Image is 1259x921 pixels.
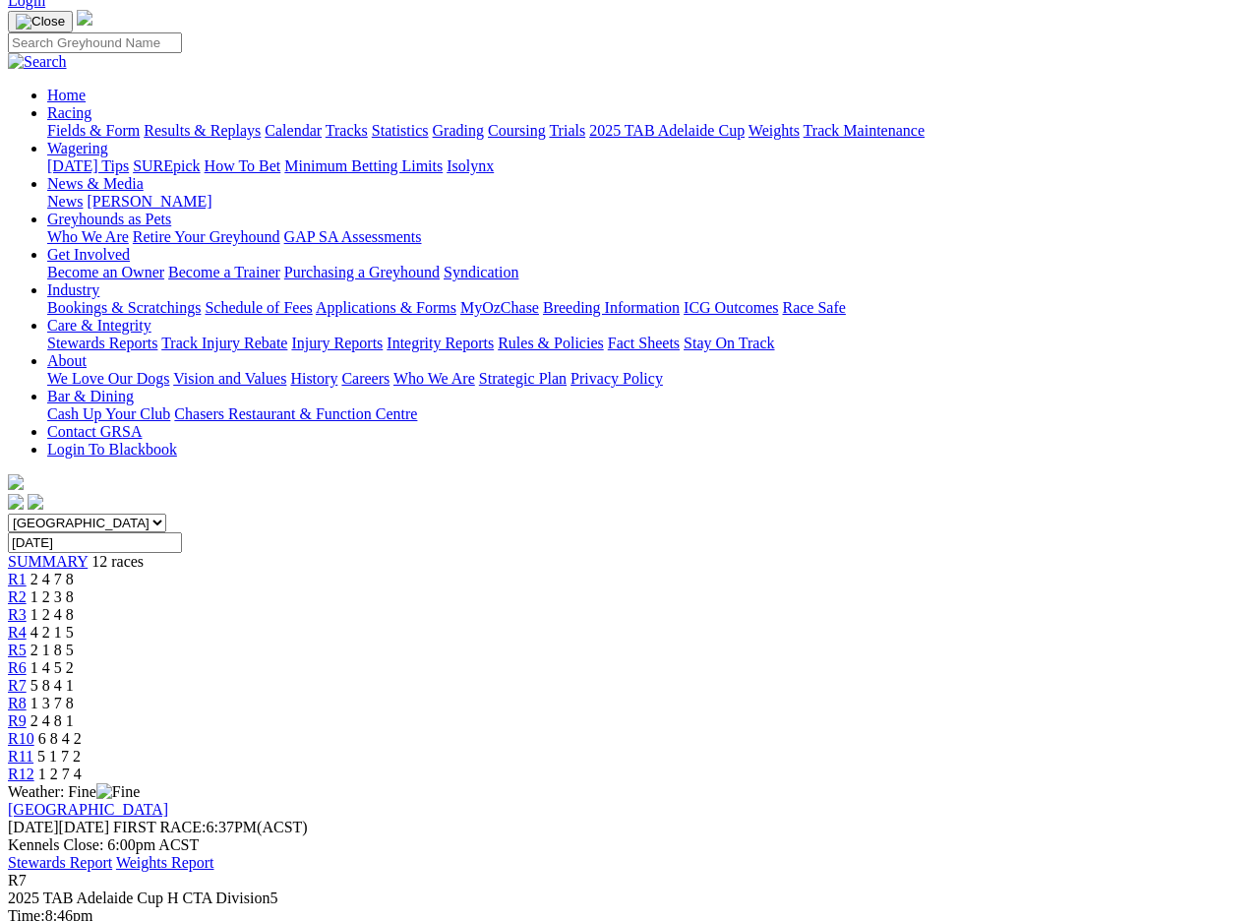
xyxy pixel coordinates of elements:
[38,730,82,747] span: 6 8 4 2
[30,571,74,587] span: 2 4 7 8
[47,352,87,369] a: About
[8,32,182,53] input: Search
[30,677,74,694] span: 5 8 4 1
[8,712,27,729] a: R9
[284,264,440,280] a: Purchasing a Greyhound
[47,281,99,298] a: Industry
[91,553,144,570] span: 12 races
[684,299,778,316] a: ICG Outcomes
[8,695,27,711] a: R8
[8,783,140,800] span: Weather: Fine
[174,405,417,422] a: Chasers Restaurant & Function Centre
[8,748,33,765] a: R11
[47,370,1251,388] div: About
[47,193,1251,211] div: News & Media
[116,854,214,871] a: Weights Report
[47,228,129,245] a: Who We Are
[8,642,27,658] a: R5
[8,801,168,818] a: [GEOGRAPHIC_DATA]
[47,193,83,210] a: News
[161,335,287,351] a: Track Injury Rebate
[168,264,280,280] a: Become a Trainer
[8,571,27,587] a: R1
[47,423,142,440] a: Contact GRSA
[8,836,1251,854] div: Kennels Close: 6:00pm ACST
[8,677,27,694] a: R7
[47,335,1251,352] div: Care & Integrity
[341,370,390,387] a: Careers
[173,370,286,387] a: Vision and Values
[8,588,27,605] a: R2
[316,299,456,316] a: Applications & Forms
[8,659,27,676] span: R6
[290,370,337,387] a: History
[387,335,494,351] a: Integrity Reports
[8,553,88,570] a: SUMMARY
[684,335,774,351] a: Stay On Track
[8,819,109,835] span: [DATE]
[8,532,182,553] input: Select date
[326,122,368,139] a: Tracks
[96,783,140,801] img: Fine
[87,193,211,210] a: [PERSON_NAME]
[8,854,112,871] a: Stewards Report
[433,122,484,139] a: Grading
[30,588,74,605] span: 1 2 3 8
[8,890,1251,907] div: 2025 TAB Adelaide Cup H CTA Division5
[498,335,604,351] a: Rules & Policies
[460,299,539,316] a: MyOzChase
[47,246,130,263] a: Get Involved
[47,299,201,316] a: Bookings & Scratchings
[749,122,800,139] a: Weights
[291,335,383,351] a: Injury Reports
[16,14,65,30] img: Close
[133,228,280,245] a: Retire Your Greyhound
[30,624,74,641] span: 4 2 1 5
[47,228,1251,246] div: Greyhounds as Pets
[8,624,27,641] span: R4
[447,157,494,174] a: Isolynx
[47,317,151,334] a: Care & Integrity
[47,122,1251,140] div: Racing
[549,122,585,139] a: Trials
[47,405,1251,423] div: Bar & Dining
[47,335,157,351] a: Stewards Reports
[28,494,43,510] img: twitter.svg
[8,606,27,623] a: R3
[47,175,144,192] a: News & Media
[372,122,429,139] a: Statistics
[393,370,475,387] a: Who We Are
[37,748,81,765] span: 5 1 7 2
[113,819,308,835] span: 6:37PM(ACST)
[8,872,27,889] span: R7
[265,122,322,139] a: Calendar
[8,53,67,71] img: Search
[47,370,169,387] a: We Love Our Dogs
[8,730,34,747] a: R10
[488,122,546,139] a: Coursing
[570,370,663,387] a: Privacy Policy
[543,299,680,316] a: Breeding Information
[8,766,34,782] a: R12
[8,819,59,835] span: [DATE]
[8,11,73,32] button: Toggle navigation
[47,405,170,422] a: Cash Up Your Club
[608,335,680,351] a: Fact Sheets
[8,474,24,490] img: logo-grsa-white.png
[47,264,164,280] a: Become an Owner
[77,10,92,26] img: logo-grsa-white.png
[444,264,518,280] a: Syndication
[284,157,443,174] a: Minimum Betting Limits
[144,122,261,139] a: Results & Replays
[47,157,129,174] a: [DATE] Tips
